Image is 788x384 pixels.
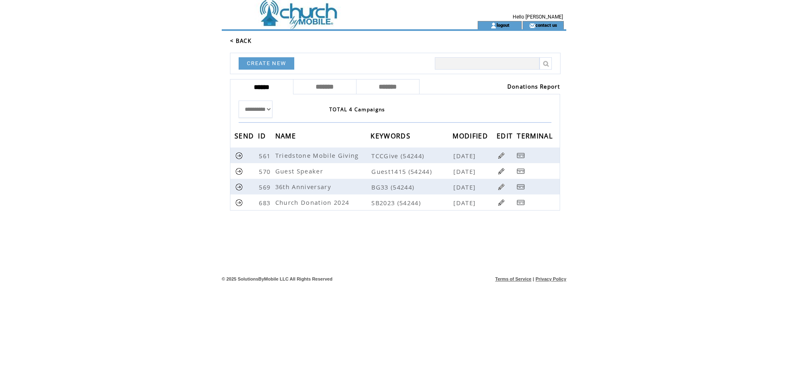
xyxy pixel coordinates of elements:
span: Triedstone Mobile Giving [275,151,361,159]
a: logout [497,22,509,28]
span: EDIT [497,129,515,145]
span: 561 [259,152,272,160]
span: [DATE] [453,199,478,207]
span: ID [258,129,268,145]
a: CREATE NEW [239,57,294,70]
a: NAME [275,133,298,138]
span: TERMINAL [517,129,555,145]
span: KEYWORDS [371,129,413,145]
a: Donations Report [507,83,560,90]
a: ID [258,133,268,138]
span: TOTAL 4 Campaigns [329,106,385,113]
span: 683 [259,199,272,207]
span: TCCGive (54244) [371,152,452,160]
span: SEND [235,129,256,145]
span: NAME [275,129,298,145]
span: 569 [259,183,272,191]
a: contact us [535,22,557,28]
span: Guest1415 (54244) [371,167,452,176]
span: | [533,276,534,281]
span: [DATE] [453,152,478,160]
span: Hello [PERSON_NAME] [513,14,563,20]
span: Church Donation 2024 [275,198,352,206]
span: © 2025 SolutionsByMobile LLC All Rights Reserved [222,276,333,281]
span: 570 [259,167,272,176]
span: MODIFIED [453,129,490,145]
img: account_icon.gif [490,22,497,29]
span: [DATE] [453,183,478,191]
a: MODIFIED [453,133,490,138]
a: Terms of Service [495,276,532,281]
span: Guest Speaker [275,167,325,175]
a: KEYWORDS [371,133,413,138]
span: SB2023 (54244) [371,199,452,207]
a: Privacy Policy [535,276,566,281]
span: BG33 (54244) [371,183,452,191]
span: [DATE] [453,167,478,176]
a: < BACK [230,37,251,44]
img: contact_us_icon.gif [529,22,535,29]
span: 36th Anniversary [275,183,333,191]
